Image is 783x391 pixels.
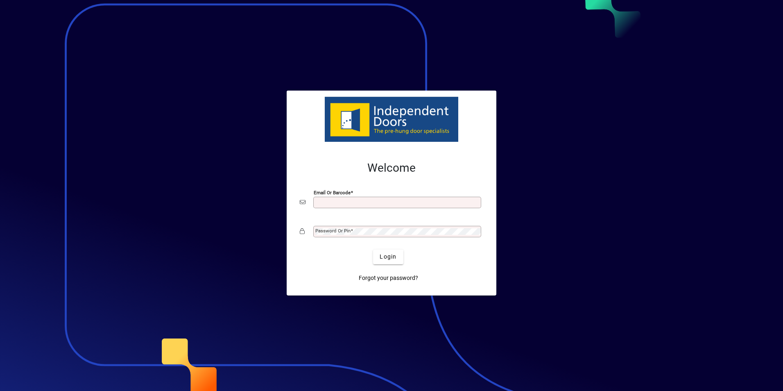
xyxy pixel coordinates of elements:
span: Forgot your password? [359,274,418,282]
span: Login [380,252,396,261]
a: Forgot your password? [355,271,421,286]
button: Login [373,250,403,264]
h2: Welcome [300,161,483,175]
mat-label: Password or Pin [315,228,351,234]
mat-label: Email or Barcode [314,189,351,195]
